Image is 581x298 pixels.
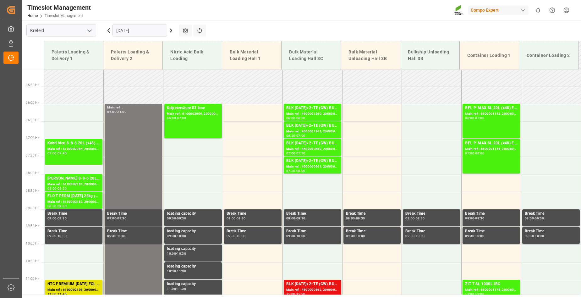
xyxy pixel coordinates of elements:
div: - [474,293,475,295]
button: open menu [85,26,94,36]
div: 11:00 [286,293,295,295]
a: Home [27,14,38,18]
div: loading capacity [167,263,219,270]
div: Break Time [346,228,398,235]
div: 11:30 [177,287,186,290]
div: Bulk Material Unloading Hall 3B [346,46,395,64]
div: 07:45 [58,152,67,155]
div: 09:30 [465,235,474,237]
div: - [57,187,58,190]
div: Break Time [227,211,279,217]
div: Main ref : 6100002183, 2000001706 [47,199,100,205]
div: 06:00 [107,110,116,113]
div: 07:00 [465,152,474,155]
div: 07:30 [296,152,305,155]
div: 07:00 [296,134,305,137]
div: - [176,252,177,255]
div: - [295,217,296,220]
div: 09:00 [107,217,116,220]
div: - [176,270,177,273]
div: 11:00 [47,293,57,295]
div: Bulk Material Loading Hall 1 [227,46,276,64]
div: 09:00 [525,217,534,220]
div: - [236,217,237,220]
div: 09:30 [356,217,365,220]
div: loading capacity [167,228,219,235]
div: Break Time [107,228,160,235]
div: BFL P-MAX SL 20L (x48) EG MTO [465,140,518,146]
div: 08:30 [47,205,57,207]
div: 07:30 [286,169,295,172]
div: 10:00 [167,252,176,255]
div: 09:30 [117,217,126,220]
div: - [295,117,296,119]
div: Main ref : 6100002181, 2000001702 [47,182,100,187]
div: - [474,235,475,237]
div: 09:30 [47,235,57,237]
div: BLK [DATE]+2+TE (GW) BULK [286,158,339,164]
div: - [57,152,58,155]
div: 09:30 [107,235,116,237]
div: 10:00 [117,235,126,237]
div: Main ref : 6100002084, 2000001578 [47,146,100,152]
div: Bulk Material Loading Hall 3C [287,46,336,64]
div: - [474,217,475,220]
div: Salpetersäure 53 lose [167,105,219,111]
span: 08:30 Hr [26,189,39,192]
div: - [295,169,296,172]
div: NTC PREMIUM [DATE] FOL 50 INT (MSE)FLO T EAGLE K 12-0-24 25kg (x40) INTFLO T TURF BS 20-5-8 25kg ... [47,281,100,287]
div: Main ref : 4500001175, 2000000991 [465,287,518,293]
input: Type to search/select [26,25,96,36]
button: Compo Expert [468,4,531,16]
span: 05:30 Hr [26,83,39,87]
input: DD.MM.YYYY [112,25,167,36]
div: Break Time [405,228,458,235]
div: 10:00 [58,235,67,237]
span: 09:00 Hr [26,207,39,210]
div: BLK [DATE]+2+TE (GW) BULK [286,105,339,111]
div: 09:00 [465,217,474,220]
div: Main ref : 4500001261, 2000001499 [286,129,339,134]
div: loading capacity [167,211,219,217]
div: 10:00 [416,235,425,237]
div: 10:00 [177,235,186,237]
div: Main ref : 4500000562, 2000000150 [286,287,339,293]
div: - [116,217,117,220]
div: - [295,134,296,137]
div: [PERSON_NAME] 8-8-6 20L (x48) DE,ENKabri Grün 10-4-7 20 L (x48) DE,EN,FR,NLBFL P-MAX SL 20L (x48)... [47,175,100,182]
div: Compo Expert [468,6,529,15]
div: Break Time [107,211,160,217]
div: Break Time [525,211,577,217]
div: 11:00 [465,293,474,295]
div: 09:30 [475,217,484,220]
div: 09:30 [535,217,544,220]
div: 11:45 [58,293,67,295]
div: loading capacity [167,281,219,287]
div: - [57,217,58,220]
div: 11:00 [167,287,176,290]
div: Bulkship Unloading Hall 3B [405,46,454,64]
span: 06:30 Hr [26,119,39,122]
button: Help Center [545,3,559,17]
div: Kabri blau 8-8-6 20L (x48) DE,ENKabri blau 8-8-6 1000L IBC WW [47,140,100,146]
div: 11:30 [296,293,305,295]
span: 10:30 Hr [26,259,39,263]
div: Main ref : 4500001144, 2000000350 [465,146,518,152]
div: 09:00 [227,217,236,220]
div: 10:00 [535,235,544,237]
div: Paletts Loading & Delivery 2 [108,46,157,64]
div: - [534,217,535,220]
div: 09:30 [525,235,534,237]
div: 08:00 [47,187,57,190]
div: 09:30 [167,235,176,237]
div: 07:00 [177,117,186,119]
div: 08:30 [58,187,67,190]
span: 10:00 Hr [26,242,39,245]
span: 06:00 Hr [26,101,39,104]
span: 08:00 Hr [26,171,39,175]
span: 07:30 Hr [26,154,39,157]
div: 09:30 [346,235,355,237]
div: 09:30 [405,235,414,237]
div: 10:00 [296,235,305,237]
